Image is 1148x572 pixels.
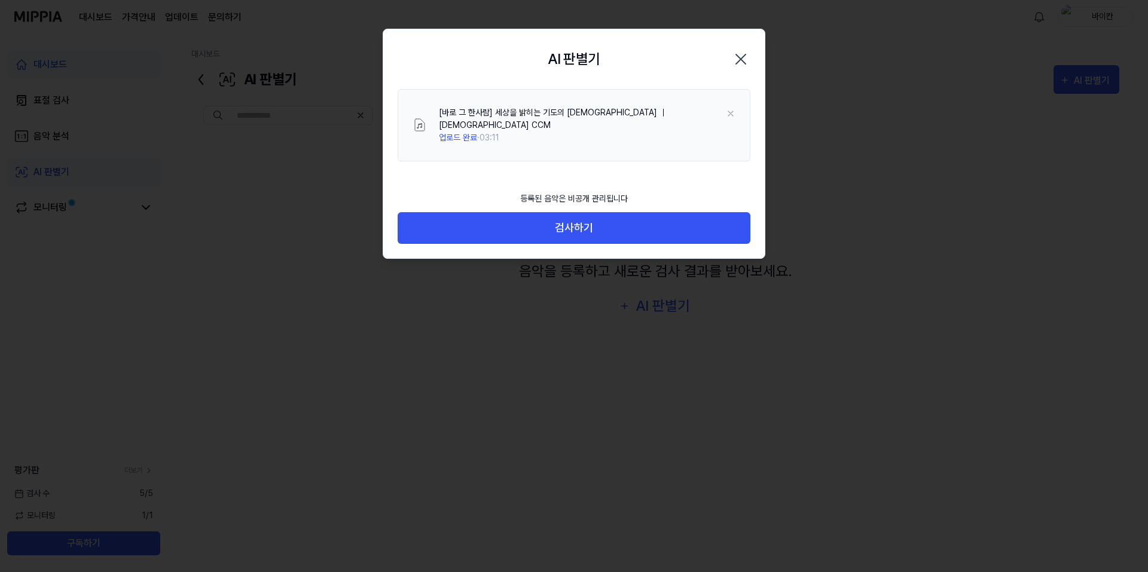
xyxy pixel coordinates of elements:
span: 업로드 완료 [439,133,477,142]
img: File Select [413,118,427,132]
div: · 03:11 [439,131,726,144]
button: 검사하기 [398,212,750,244]
h2: AI 판별기 [548,48,600,70]
div: 등록된 음악은 비공개 관리됩니다 [513,185,635,212]
div: [바로 그 한사람] 세상을 밝히는 기도의 [DEMOGRAPHIC_DATA] ｜ [DEMOGRAPHIC_DATA] CCM [439,106,726,131]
